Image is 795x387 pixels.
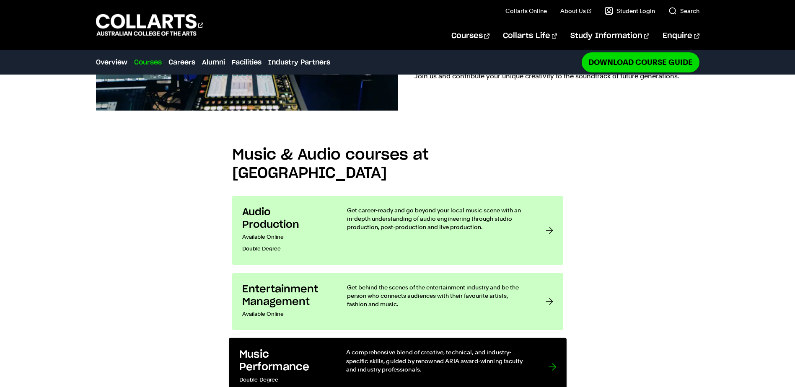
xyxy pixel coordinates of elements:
a: Enquire [663,22,699,50]
a: Alumni [202,57,225,67]
p: Double Degree [242,243,330,255]
p: Available Online [242,231,330,243]
h3: Audio Production [242,206,330,231]
a: Collarts Online [505,7,547,15]
a: Search [668,7,699,15]
h2: Music & Audio courses at [GEOGRAPHIC_DATA] [232,146,563,183]
a: Download Course Guide [582,52,699,72]
a: Courses [134,57,162,67]
a: Entertainment Management Available Online Get behind the scenes of the entertainment industry and... [232,273,563,330]
a: Industry Partners [268,57,330,67]
a: Courses [451,22,489,50]
a: Careers [168,57,195,67]
div: Go to homepage [96,13,203,37]
a: Study Information [570,22,649,50]
h3: Entertainment Management [242,283,330,308]
p: Get behind the scenes of the entertainment industry and be the person who connects audiences with... [347,283,529,308]
p: Get career-ready and go beyond your local music scene with an in-depth understanding of audio eng... [347,206,529,231]
p: A comprehensive blend of creative, technical, and industry-specific skills, guided by renowned AR... [346,348,531,374]
h3: Music Performance [239,348,329,374]
a: Audio Production Available Online Double Degree Get career-ready and go beyond your local music s... [232,196,563,265]
a: Student Login [605,7,655,15]
a: Facilities [232,57,262,67]
a: About Us [560,7,591,15]
a: Overview [96,57,127,67]
p: Available Online [242,308,330,320]
p: Double Degree [239,374,329,386]
a: Collarts Life [503,22,557,50]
